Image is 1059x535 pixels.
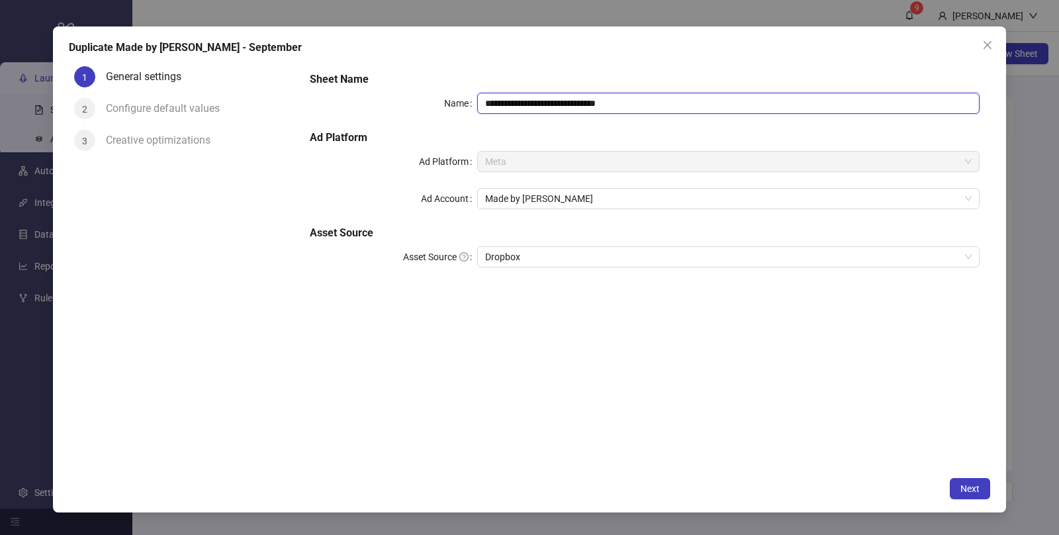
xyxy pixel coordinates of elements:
h5: Asset Source [310,225,980,241]
button: Close [977,34,998,56]
label: Name [444,93,477,114]
label: Ad Platform [419,151,477,172]
div: Creative optimizations [106,130,221,151]
span: 3 [82,136,87,146]
button: Next [950,478,990,499]
input: Name [477,93,980,114]
div: General settings [106,66,192,87]
span: Next [960,483,980,494]
h5: Ad Platform [310,130,980,146]
label: Ad Account [421,188,477,209]
span: question-circle [459,252,469,262]
label: Asset Source [403,246,477,267]
div: Configure default values [106,98,230,119]
span: Made by Mary [485,189,972,209]
span: Meta [485,152,972,171]
div: Duplicate Made by [PERSON_NAME] - September [69,40,990,56]
h5: Sheet Name [310,72,980,87]
span: 2 [82,104,87,115]
span: Dropbox [485,247,972,267]
span: close [982,40,993,50]
span: 1 [82,72,87,83]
